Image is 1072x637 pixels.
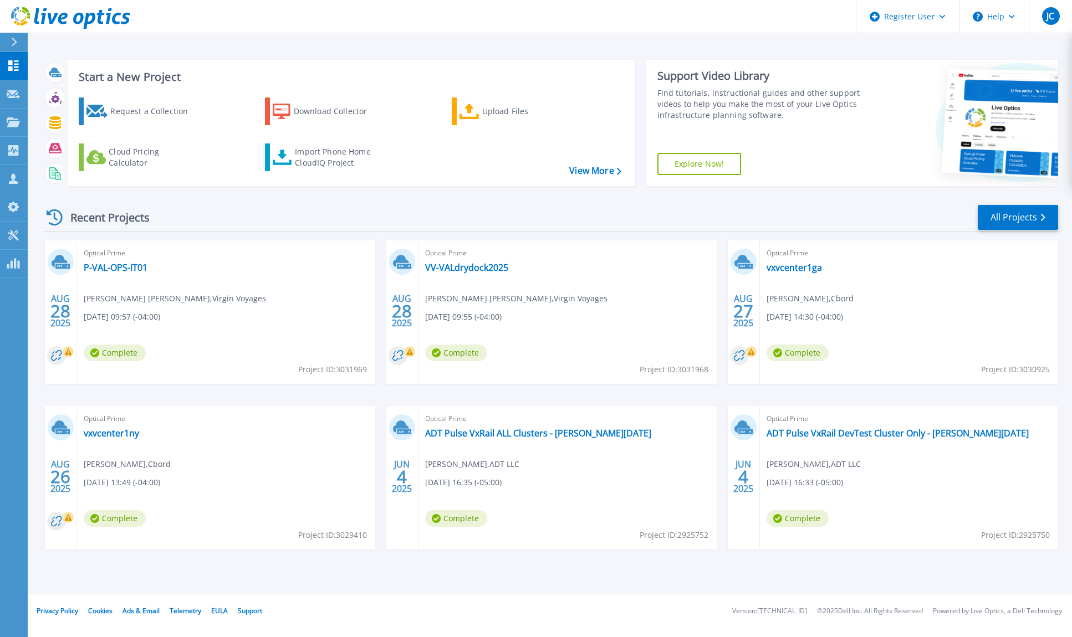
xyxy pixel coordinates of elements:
[933,608,1062,615] li: Powered by Live Optics, a Dell Technology
[425,292,608,305] span: [PERSON_NAME] [PERSON_NAME] , Virgin Voyages
[397,472,407,481] span: 4
[767,345,829,361] span: Complete
[482,100,571,122] div: Upload Files
[981,529,1050,541] span: Project ID: 2925750
[298,363,367,376] span: Project ID: 3031969
[84,345,146,361] span: Complete
[37,606,78,615] a: Privacy Policy
[733,456,754,497] div: JUN 2025
[1047,12,1054,20] span: JC
[425,311,502,323] span: [DATE] 09:55 (-04:00)
[767,311,843,323] span: [DATE] 14:30 (-04:00)
[122,606,160,615] a: Ads & Email
[391,456,412,497] div: JUN 2025
[110,100,199,122] div: Request a Collection
[50,306,70,316] span: 28
[657,69,867,83] div: Support Video Library
[211,606,228,615] a: EULA
[425,345,487,361] span: Complete
[767,262,822,273] a: vxvcenter1ga
[569,166,621,176] a: View More
[767,413,1051,425] span: Optical Prime
[767,428,1029,439] a: ADT Pulse VxRail DevTest Cluster Only - [PERSON_NAME][DATE]
[767,476,843,489] span: [DATE] 16:33 (-05:00)
[425,262,508,273] a: VV-VALdrydock2025
[84,311,160,323] span: [DATE] 09:57 (-04:00)
[767,247,1051,259] span: Optical Prime
[425,476,502,489] span: [DATE] 16:35 (-05:00)
[391,291,412,331] div: AUG 2025
[84,292,266,305] span: [PERSON_NAME] [PERSON_NAME] , Virgin Voyages
[425,428,651,439] a: ADT Pulse VxRail ALL Clusters - [PERSON_NAME][DATE]
[733,306,753,316] span: 27
[294,100,382,122] div: Download Collector
[50,291,71,331] div: AUG 2025
[392,306,412,316] span: 28
[43,204,165,231] div: Recent Projects
[84,428,139,439] a: vxvcenter1ny
[265,97,389,125] a: Download Collector
[84,413,369,425] span: Optical Prime
[452,97,575,125] a: Upload Files
[657,153,742,175] a: Explore Now!
[84,510,146,527] span: Complete
[640,529,708,541] span: Project ID: 2925752
[425,458,519,470] span: [PERSON_NAME] , ADT LLC
[88,606,113,615] a: Cookies
[298,529,367,541] span: Project ID: 3029410
[425,510,487,527] span: Complete
[238,606,262,615] a: Support
[295,146,381,168] div: Import Phone Home CloudIQ Project
[50,456,71,497] div: AUG 2025
[767,458,861,470] span: [PERSON_NAME] , ADT LLC
[657,88,867,121] div: Find tutorials, instructional guides and other support videos to help you make the most of your L...
[84,262,147,273] a: P-VAL-OPS-IT01
[817,608,923,615] li: © 2025 Dell Inc. All Rights Reserved
[767,510,829,527] span: Complete
[978,205,1058,230] a: All Projects
[640,363,708,376] span: Project ID: 3031968
[84,476,160,489] span: [DATE] 13:49 (-04:00)
[79,97,202,125] a: Request a Collection
[79,71,621,83] h3: Start a New Project
[732,608,807,615] li: Version: [TECHNICAL_ID]
[738,472,748,481] span: 4
[50,472,70,481] span: 26
[170,606,201,615] a: Telemetry
[84,458,171,470] span: [PERSON_NAME] , Cbord
[84,247,369,259] span: Optical Prime
[79,143,202,171] a: Cloud Pricing Calculator
[109,146,197,168] div: Cloud Pricing Calculator
[981,363,1050,376] span: Project ID: 3030925
[425,413,710,425] span: Optical Prime
[767,292,854,305] span: [PERSON_NAME] , Cbord
[425,247,710,259] span: Optical Prime
[733,291,754,331] div: AUG 2025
